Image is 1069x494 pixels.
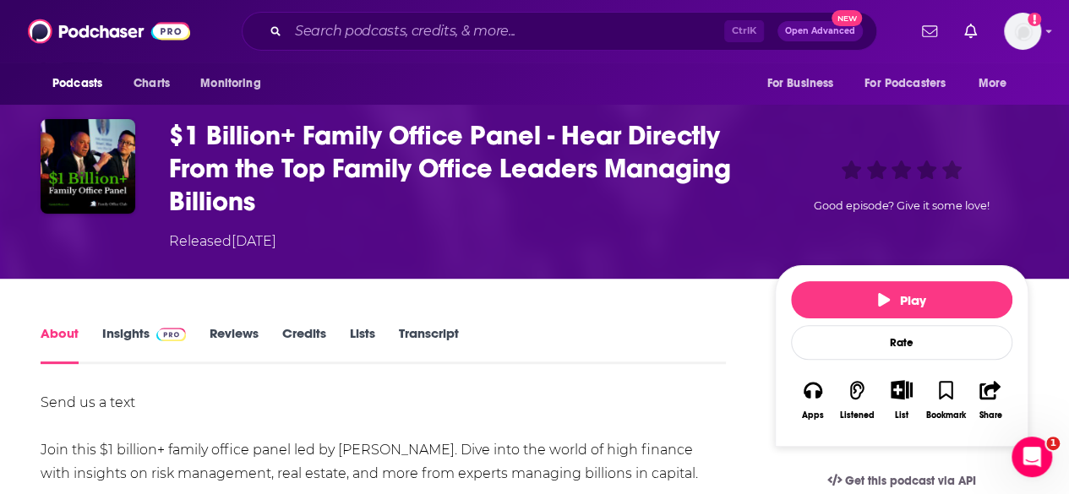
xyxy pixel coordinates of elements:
div: Released [DATE] [169,231,276,252]
button: Play [791,281,1012,318]
span: Logged in as MattieVG [1004,13,1041,50]
div: List [895,410,908,421]
svg: Add a profile image [1028,13,1041,26]
button: open menu [188,68,282,100]
div: Search podcasts, credits, & more... [242,12,877,51]
div: Listened [840,410,875,421]
input: Search podcasts, credits, & more... [288,18,724,45]
div: Bookmark [926,410,966,421]
div: Apps [802,410,824,421]
button: Bookmark [924,369,968,431]
span: Play [878,292,926,308]
span: Podcasts [52,72,102,95]
span: For Business [766,72,833,95]
img: Podchaser Pro [156,328,186,341]
h1: $1 Billion+ Family Office Panel - Hear Directly From the Top Family Office Leaders Managing Billions [169,119,748,218]
button: Show More Button [884,380,919,399]
a: About [41,325,79,364]
a: Show notifications dropdown [957,17,984,46]
button: open menu [41,68,124,100]
span: New [832,10,862,26]
a: Reviews [210,325,259,364]
iframe: Intercom live chat [1012,437,1052,477]
a: Credits [282,325,326,364]
span: Ctrl K [724,20,764,42]
a: Send us a text [41,394,135,410]
span: Monitoring [200,72,260,95]
span: Good episode? Give it some love! [814,199,990,212]
button: open menu [967,68,1028,100]
button: open menu [755,68,854,100]
span: Get this podcast via API [845,474,976,488]
span: More [979,72,1007,95]
button: Apps [791,369,835,431]
button: Open AdvancedNew [777,21,863,41]
span: Open Advanced [785,27,855,35]
a: Lists [350,325,375,364]
a: Transcript [399,325,459,364]
a: Show notifications dropdown [915,17,944,46]
button: Listened [835,369,879,431]
button: Show profile menu [1004,13,1041,50]
a: InsightsPodchaser Pro [102,325,186,364]
span: For Podcasters [864,72,946,95]
button: Share [968,369,1012,431]
button: open menu [854,68,970,100]
span: Charts [134,72,170,95]
a: Charts [123,68,180,100]
span: 1 [1046,437,1060,450]
div: Rate [791,325,1012,360]
img: $1 Billion+ Family Office Panel - Hear Directly From the Top Family Office Leaders Managing Billions [41,119,135,214]
div: Show More ButtonList [880,369,924,431]
div: Share [979,410,1001,421]
img: User Profile [1004,13,1041,50]
img: Podchaser - Follow, Share and Rate Podcasts [28,15,190,47]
